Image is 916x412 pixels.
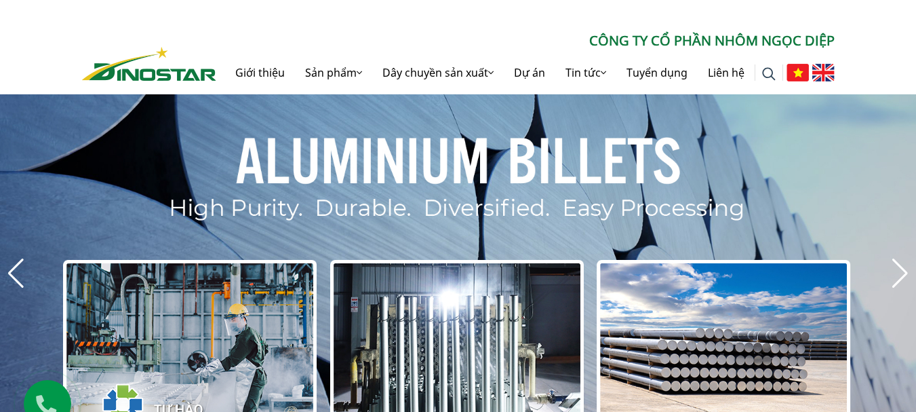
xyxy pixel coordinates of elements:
a: Sản phẩm [295,51,372,94]
a: Dây chuyền sản xuất [372,51,504,94]
div: Previous slide [7,259,25,288]
a: Nhôm Dinostar [82,44,216,80]
p: CÔNG TY CỔ PHẦN NHÔM NGỌC DIỆP [216,31,835,51]
img: search [762,67,776,81]
a: Giới thiệu [225,51,295,94]
a: Tuyển dụng [616,51,698,94]
a: Dự án [504,51,555,94]
img: English [812,64,835,81]
div: Next slide [891,259,909,288]
img: Tiếng Việt [786,64,809,81]
img: Nhôm Dinostar [82,47,216,81]
a: Tin tức [555,51,616,94]
a: Liên hệ [698,51,755,94]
